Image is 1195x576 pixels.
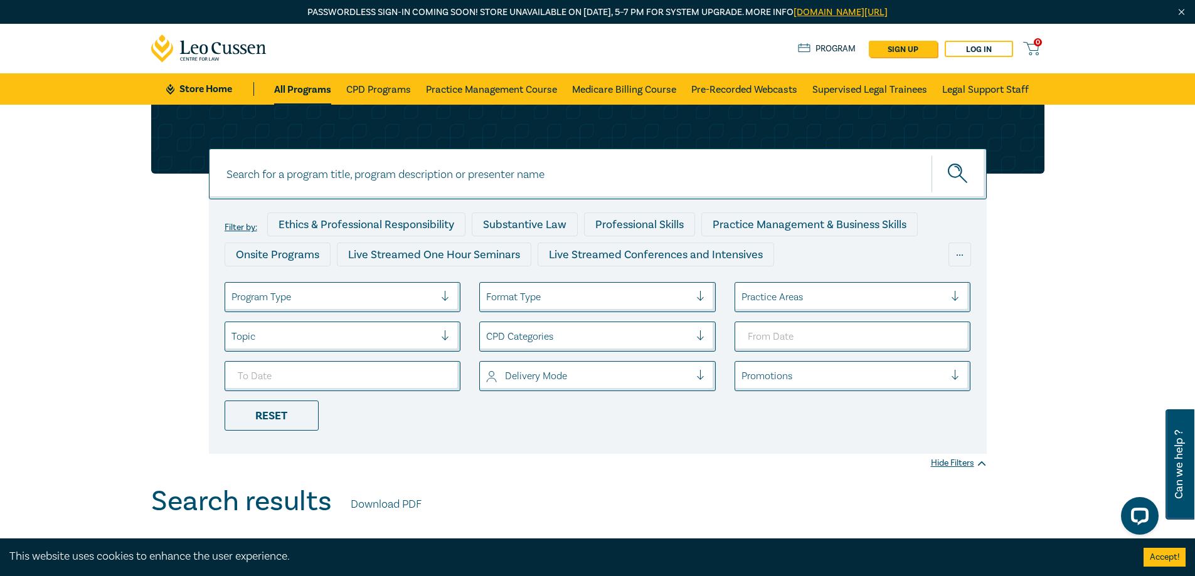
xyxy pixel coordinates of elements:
div: Professional Skills [584,212,695,236]
input: select [741,290,744,304]
input: select [486,290,489,304]
div: Hide Filters [931,457,987,469]
p: Passwordless sign-in coming soon! Store unavailable on [DATE], 5–7 PM for system upgrade. More info [151,6,1044,19]
input: Search for a program title, program description or presenter name [209,149,987,199]
span: 0 [1034,38,1042,46]
div: National Programs [724,273,839,296]
div: Reset [225,401,319,431]
div: 10 CPD Point Packages [580,273,718,296]
a: Pre-Recorded Webcasts [691,73,797,105]
input: select [231,330,234,343]
a: Download PDF [351,496,422,513]
input: From Date [735,322,971,352]
input: select [231,290,234,304]
a: sign up [869,41,937,57]
a: Supervised Legal Trainees [812,73,927,105]
span: Can we help ? [1173,417,1185,512]
a: Program [798,42,856,56]
a: Store Home [166,82,253,96]
iframe: LiveChat chat widget [1111,492,1164,545]
input: select [486,369,489,383]
h1: Search results [151,485,332,518]
a: Medicare Billing Course [572,73,676,105]
div: ... [948,243,971,266]
div: Ethics & Professional Responsibility [267,212,465,236]
div: Live Streamed Practical Workshops [225,273,423,296]
input: select [486,330,489,343]
div: Onsite Programs [225,243,331,266]
div: Substantive Law [472,212,578,236]
button: Accept cookies [1144,548,1186,567]
div: Live Streamed One Hour Seminars [337,243,531,266]
a: Practice Management Course [426,73,557,105]
div: Practice Management & Business Skills [701,212,918,236]
a: All Programs [274,73,331,105]
input: select [741,369,744,383]
div: This website uses cookies to enhance the user experience. [9,548,1125,565]
img: Close [1176,7,1187,18]
a: [DOMAIN_NAME][URL] [794,6,888,18]
input: To Date [225,361,461,391]
a: Legal Support Staff [942,73,1029,105]
div: Live Streamed Conferences and Intensives [538,243,774,266]
a: CPD Programs [346,73,411,105]
label: Filter by: [225,223,257,233]
a: Log in [945,41,1013,57]
div: Pre-Recorded Webcasts [430,273,574,296]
